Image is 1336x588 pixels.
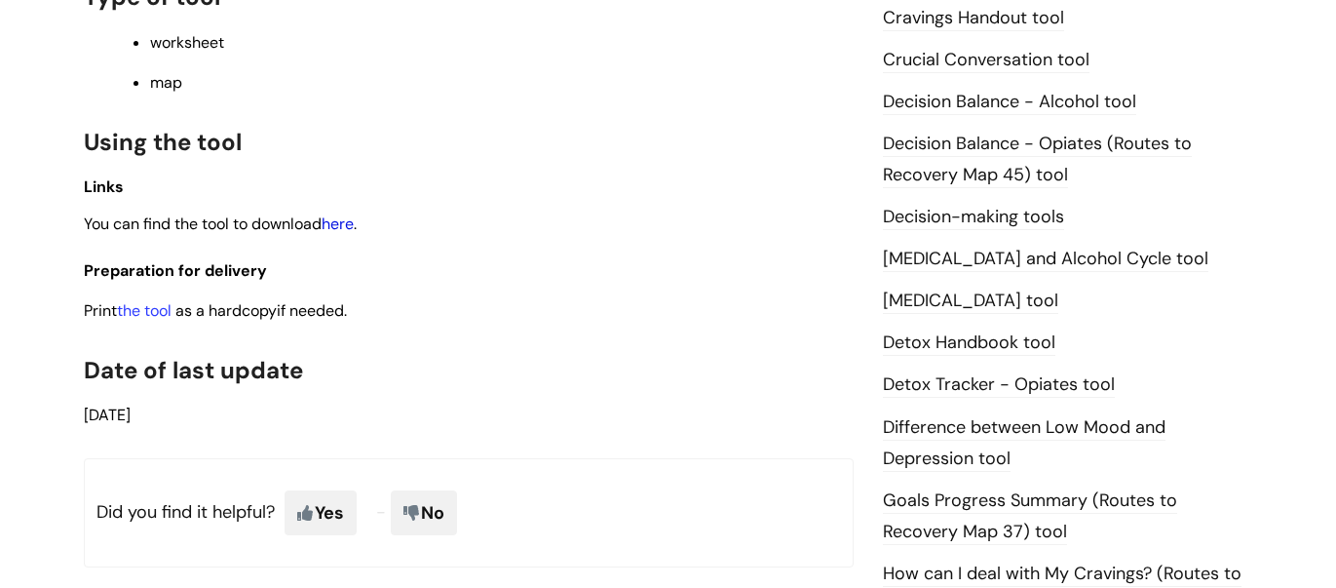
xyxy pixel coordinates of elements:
span: map [150,72,182,93]
a: Detox Handbook tool [883,331,1055,356]
span: Preparation for delivery [84,260,267,281]
span: as a hardcopy [175,300,277,321]
span: You can find the tool to download . [84,214,357,234]
span: Print [84,300,117,321]
a: Decision-making tools [883,205,1064,230]
a: Cravings Handout tool [883,6,1064,31]
a: Decision Balance - Alcohol tool [883,90,1136,115]
span: Date of last update [84,355,303,385]
a: Crucial Conversation tool [883,48,1089,73]
a: Goals Progress Summary (Routes to Recovery Map 37) tool [883,489,1177,545]
p: Did you find it helpful? [84,458,854,568]
a: [MEDICAL_DATA] and Alcohol Cycle tool [883,247,1208,272]
a: the tool [117,300,172,321]
a: here [322,214,354,234]
a: Detox Tracker - Opiates tool [883,372,1115,398]
span: Links [84,176,124,197]
a: Decision Balance - Opiates (Routes to Recovery Map 45) tool [883,132,1192,188]
span: No [391,490,457,535]
span: Using the tool [84,127,242,157]
span: Yes [285,490,357,535]
span: worksheet [150,32,224,53]
span: [DATE] [84,405,131,425]
span: if needed. [277,300,347,321]
a: [MEDICAL_DATA] tool [883,289,1058,314]
a: Difference between Low Mood and Depression tool [883,415,1165,472]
